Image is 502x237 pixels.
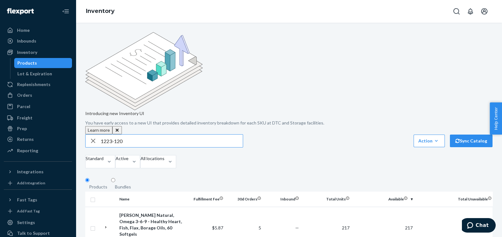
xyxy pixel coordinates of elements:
[112,126,122,134] button: Close
[85,178,89,182] input: Products
[4,47,72,57] a: Inventory
[415,192,494,207] th: Total Unavailable
[14,58,72,68] a: Products
[17,81,51,88] div: Replenishments
[17,49,37,55] div: Inventory
[17,136,34,142] div: Returns
[464,5,477,18] button: Open notifications
[490,102,502,135] button: Help Center
[418,138,440,144] div: Action
[86,155,104,162] div: Standard
[17,219,35,226] div: Settings
[117,192,188,207] th: Name
[352,192,415,207] th: Available
[295,225,299,230] span: —
[111,178,115,182] input: Bundles
[17,197,37,203] div: Fast Tags
[462,218,496,234] iframe: Opens a widget where you can chat to one of our agents
[17,147,38,154] div: Reporting
[4,79,72,90] a: Replenishments
[17,71,52,77] div: Lot & Expiration
[4,113,72,123] a: Freight
[17,92,32,98] div: Orders
[86,8,115,14] a: Inventory
[17,208,40,214] div: Add Fast Tag
[414,135,445,147] button: Action
[116,155,128,162] div: Active
[4,217,72,228] a: Settings
[17,125,27,132] div: Prep
[17,27,30,33] div: Home
[17,38,36,44] div: Inbounds
[85,32,203,110] img: new-reports-banner-icon.82668bd98b6a51aee86340f2a7b77ae3.png
[4,146,72,156] a: Reporting
[264,192,302,207] th: Inbound
[4,167,72,177] button: Integrations
[478,5,491,18] button: Open account menu
[4,195,72,205] button: Fast Tags
[101,135,243,147] input: Search inventory by name or sku
[81,2,120,20] ol: breadcrumbs
[4,25,72,35] a: Home
[212,225,223,230] span: $5.87
[226,192,264,207] th: 30d Orders
[4,36,72,46] a: Inbounds
[85,126,112,134] button: Learn more
[14,69,72,79] a: Lot & Expiration
[302,192,352,207] th: Total Units
[4,101,72,112] a: Parcel
[17,230,50,236] div: Talk to Support
[17,103,30,110] div: Parcel
[140,162,141,168] input: All locations
[17,60,37,66] div: Products
[85,120,493,126] p: You have early access to a new UI that provides detailed inventory breakdown for each SKU at DTC ...
[450,5,463,18] button: Open Search Box
[342,225,350,230] span: 217
[140,155,164,162] div: All locations
[188,192,226,207] th: Fulfillment Fee
[4,134,72,144] a: Returns
[17,180,45,186] div: Add Integration
[405,225,413,230] span: 217
[450,135,493,147] button: Sync Catalog
[59,5,72,18] button: Close Navigation
[4,124,72,134] a: Prep
[4,90,72,100] a: Orders
[4,179,72,187] a: Add Integration
[17,169,44,175] div: Integrations
[115,184,131,190] div: Bundles
[85,110,493,117] p: Introducing new Inventory UI
[4,207,72,215] a: Add Fast Tag
[17,115,33,121] div: Freight
[7,8,34,14] img: Flexport logo
[89,184,107,190] div: Products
